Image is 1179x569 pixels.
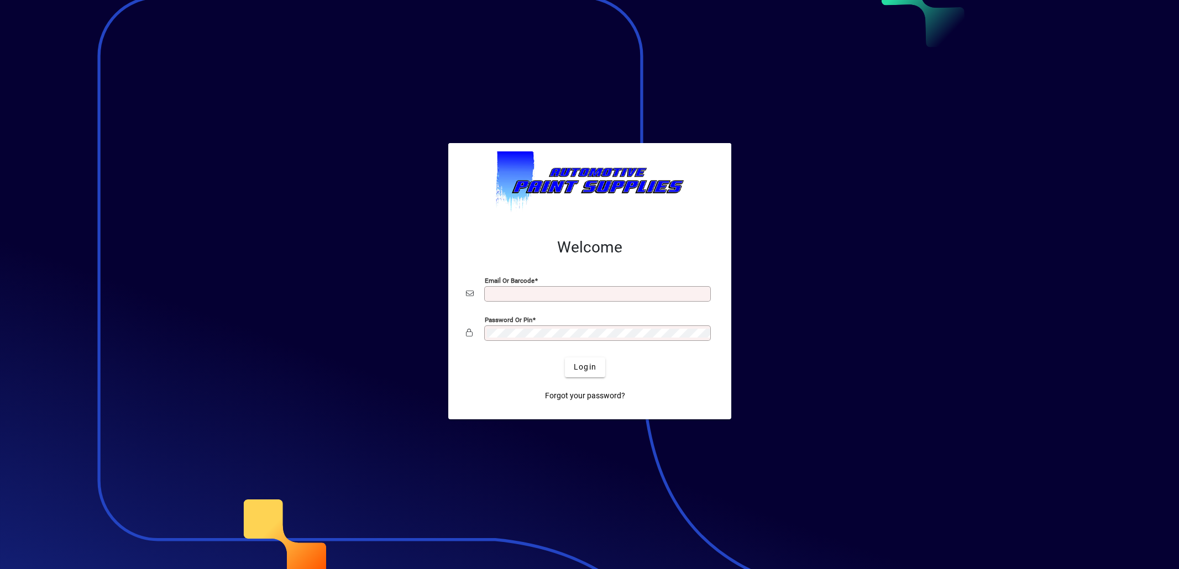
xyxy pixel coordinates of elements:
button: Login [565,357,605,377]
h2: Welcome [466,238,714,257]
a: Forgot your password? [541,386,630,406]
mat-label: Email or Barcode [485,276,535,284]
span: Forgot your password? [545,390,625,402]
span: Login [574,361,596,373]
mat-label: Password or Pin [485,315,532,323]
